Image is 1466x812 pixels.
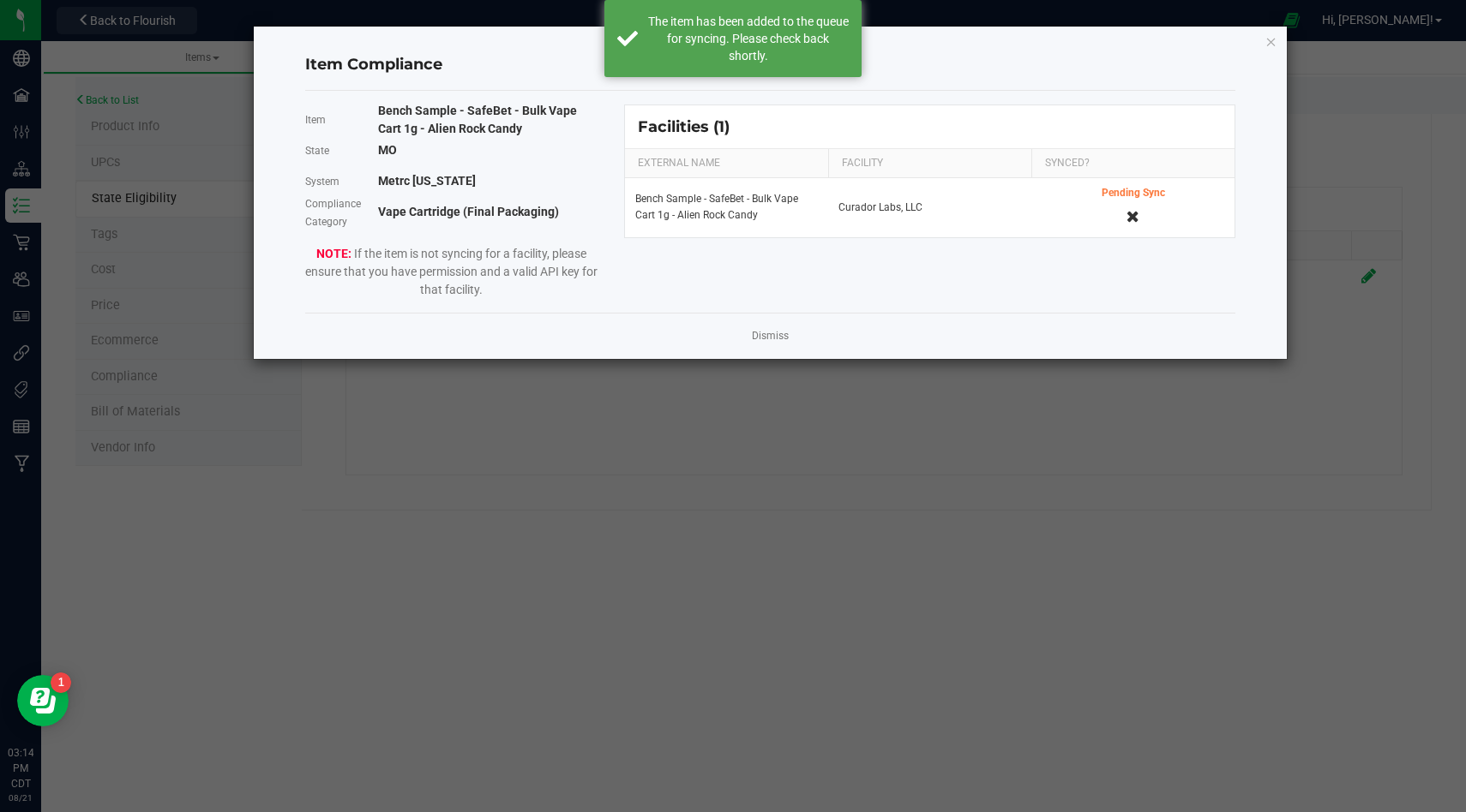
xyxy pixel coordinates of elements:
[378,174,476,188] b: Metrc [US_STATE]
[378,205,559,218] b: Vape Cartridge (Final Packaging)
[305,114,326,126] span: Item
[838,200,1021,216] div: Curador Labs, LLC
[647,13,849,64] div: The item has been added to the queue for syncing. Please check back shortly.
[1115,201,1151,230] button: Cancel button
[752,329,789,343] a: Dismiss
[378,104,577,135] b: Bench Sample - SafeBet - Bulk Vape Cart 1g - Alien Rock Candy
[378,143,397,157] b: MO
[638,117,742,136] div: Facilities (1)
[305,176,339,188] span: System
[635,191,818,224] div: Bench Sample - SafeBet - Bulk Vape Cart 1g - Alien Rock Candy
[51,672,71,693] iframe: Resource center unread badge
[305,198,361,228] span: Compliance Category
[305,54,1236,76] h4: Item Compliance
[1102,187,1165,199] span: Pending Sync
[17,675,69,726] iframe: Resource center
[305,145,329,157] span: State
[1031,149,1235,178] th: SYNCED?
[1265,31,1277,51] button: Close modal
[828,149,1031,178] th: FACILITY
[305,228,598,299] span: If the item is not syncing for a facility, please ensure that you have permission and a valid API...
[1115,201,1151,230] app-cancel-button: Delete Mapping Record
[625,149,828,178] th: EXTERNAL NAME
